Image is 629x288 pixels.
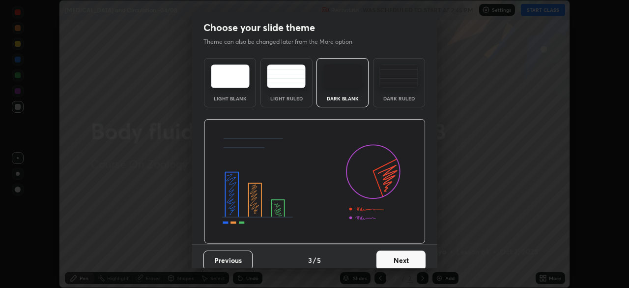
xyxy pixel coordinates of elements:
h4: 5 [317,255,321,265]
p: Theme can also be changed later from the More option [203,37,363,46]
div: Dark Blank [323,96,362,101]
div: Light Ruled [267,96,306,101]
img: darkRuledTheme.de295e13.svg [379,64,418,88]
button: Previous [203,251,253,270]
div: Light Blank [210,96,250,101]
h2: Choose your slide theme [203,21,315,34]
img: lightTheme.e5ed3b09.svg [211,64,250,88]
button: Next [376,251,426,270]
img: darkThemeBanner.d06ce4a2.svg [204,119,426,244]
h4: 3 [308,255,312,265]
img: darkTheme.f0cc69e5.svg [323,64,362,88]
h4: / [313,255,316,265]
div: Dark Ruled [379,96,419,101]
img: lightRuledTheme.5fabf969.svg [267,64,306,88]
